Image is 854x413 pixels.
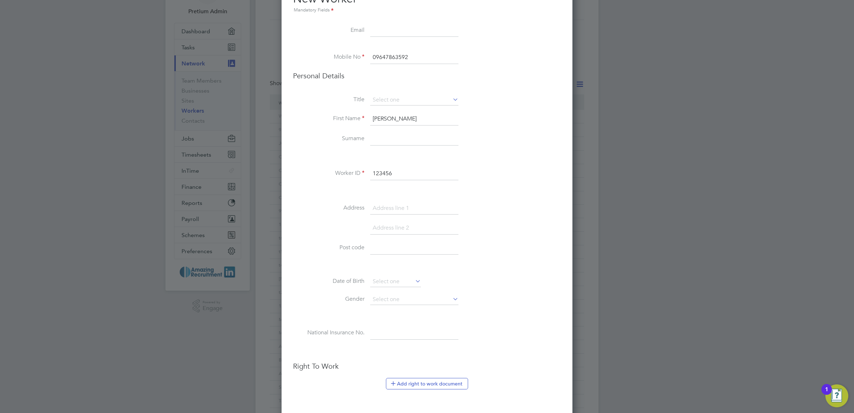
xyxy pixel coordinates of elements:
[370,276,421,287] input: Select one
[370,202,458,215] input: Address line 1
[370,95,458,105] input: Select one
[293,6,561,14] div: Mandatory Fields
[293,204,364,212] label: Address
[293,244,364,251] label: Post code
[293,71,561,80] h3: Personal Details
[386,378,468,389] button: Add right to work document
[370,294,458,305] input: Select one
[293,96,364,103] label: Title
[293,169,364,177] label: Worker ID
[293,135,364,142] label: Surname
[825,389,828,399] div: 1
[293,295,364,303] label: Gender
[293,26,364,34] label: Email
[293,115,364,122] label: First Name
[370,222,458,235] input: Address line 2
[825,384,848,407] button: Open Resource Center, 1 new notification
[293,277,364,285] label: Date of Birth
[293,329,364,336] label: National Insurance No.
[293,362,561,371] h3: Right To Work
[293,53,364,61] label: Mobile No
